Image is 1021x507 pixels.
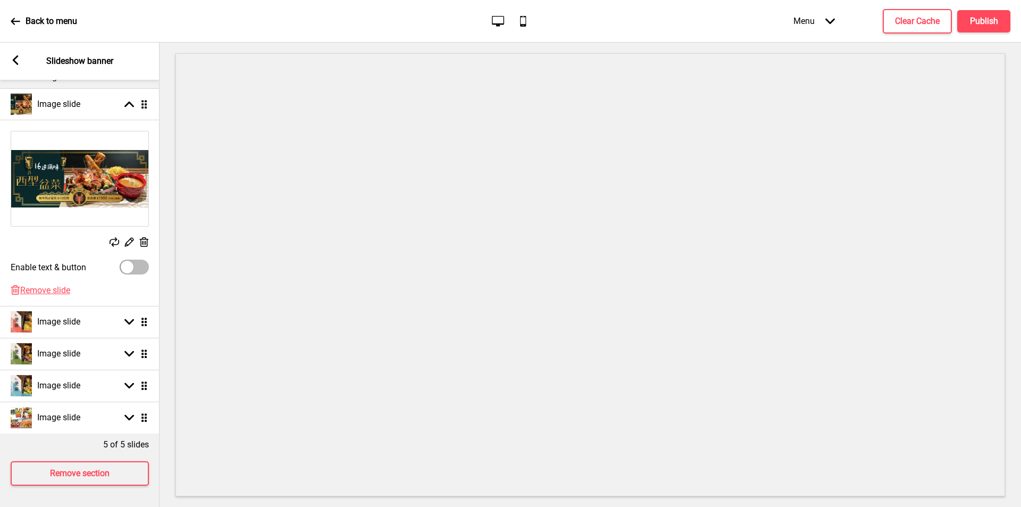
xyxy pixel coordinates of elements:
[50,468,110,479] h4: Remove section
[957,10,1010,32] button: Publish
[970,15,998,27] h4: Publish
[11,131,148,226] img: Image
[11,7,77,36] a: Back to menu
[37,98,80,110] h4: Image slide
[37,316,80,328] h4: Image slide
[103,439,149,451] p: 5 of 5 slides
[895,15,940,27] h4: Clear Cache
[37,412,80,423] h4: Image slide
[20,285,70,295] span: Remove slide
[783,5,846,37] div: Menu
[37,380,80,392] h4: Image slide
[11,461,149,486] button: Remove section
[46,55,113,67] p: Slideshow banner
[37,348,80,360] h4: Image slide
[11,262,86,272] label: Enable text & button
[26,15,77,27] p: Back to menu
[883,9,952,34] button: Clear Cache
